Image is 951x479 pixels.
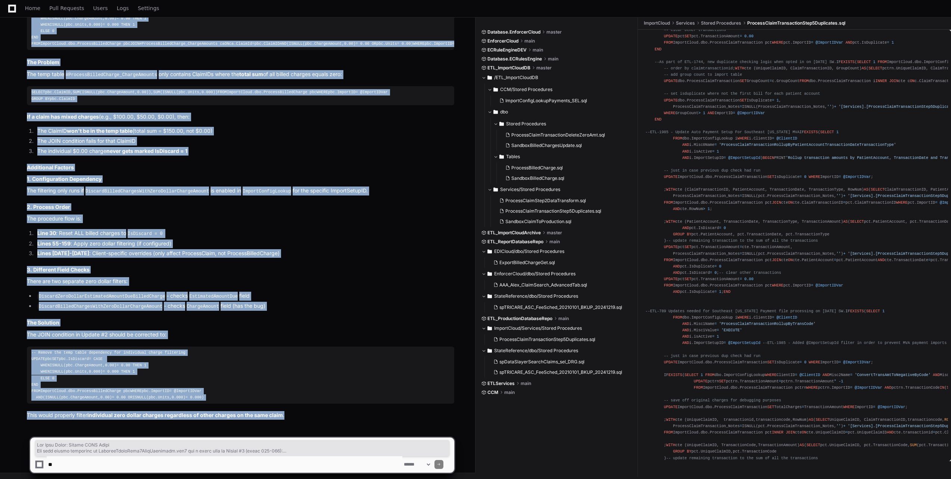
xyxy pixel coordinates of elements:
span: = [772,98,774,102]
span: SELECT [857,60,871,64]
span: END [31,35,38,40]
span: StateReference/dbo/Stored Procedures [494,348,578,354]
button: SandboxClaimToProduction.sql [496,216,628,227]
span: JOIN [130,41,140,46]
code: DiscardBilledChargesWithZeroDollarChargeAmount [37,303,164,310]
span: AND [878,257,885,262]
span: ImportCloud/Services/Stored Procedures [494,325,582,331]
strong: Lines [DATE]-[DATE] [37,250,89,256]
span: ON [225,41,229,46]
h2: Additional Factors [27,164,454,171]
span: Stored Procedures [701,20,741,26]
p: The filtering only runs if is enabled in for the specific ImportSetupID. [27,187,454,195]
span: WHEN [41,22,50,27]
span: INNER [875,79,887,83]
span: ETL_ImportCloudArchive [487,230,541,236]
span: AND [673,264,680,269]
span: THEN [132,16,142,21]
span: 0.00 [402,41,411,46]
button: EnforcerCloud/dbo/Stored Procedures [481,268,632,280]
span: spDataSlayerSearchClaims_sel_DRG.sql [499,359,584,365]
button: SandboxBilledChargesUpdate.sql [502,140,628,151]
span: = [714,289,717,294]
span: ETL_ReportDatabaseRepo [487,239,543,245]
code: ChargeAmount [185,303,220,310]
span: SET [685,245,691,249]
span: 'ProcessClaimTransactionRollupByPatientAccountTransactionDateTransactionType' [719,143,896,147]
span: AND [280,41,286,46]
span: EXISTS [804,130,818,134]
span: SELECT [871,187,885,192]
button: ImportConfigLookupPayments_SEL.sql [496,96,628,106]
svg: Directory [487,269,492,278]
span: = [811,40,813,45]
li: The individual $0.00 charge [35,147,454,156]
span: = [811,283,813,288]
span: 0 [714,270,717,275]
span: + [834,104,836,109]
span: WHERE [809,175,820,179]
span: SET [767,175,774,179]
span: @ClientID [777,136,797,141]
span: UPDATE [664,245,678,249]
span: ON [788,257,792,262]
li: The ClaimID (total sum = $150.00, not $0.00) [35,127,454,135]
span: GROUP [31,97,43,101]
span: UPDATE [664,98,678,102]
span: -- update remaining transaction to the sum of all the transactions [666,238,818,243]
strong: won't be in the temp table [67,128,132,134]
span: 0.000 [107,22,119,27]
span: @ImportIDVar [816,283,843,288]
span: 'ProcessClaimTransactionRollupByTransCode' [719,322,816,326]
span: WHERE [317,90,328,94]
span: 1 [717,149,719,153]
span: 0.00 [105,16,114,21]
span: AND [673,206,680,211]
span: AND [708,111,714,115]
span: = [740,251,742,256]
svg: Directory [493,107,498,116]
span: '' [836,251,841,256]
span: THEN [121,22,130,27]
span: WHERE [772,40,783,45]
span: SandboxBilledCharge.sql [511,175,564,181]
span: AND [673,270,680,275]
span: master [547,230,562,236]
svg: Directory [487,324,492,333]
strong: Line 30 [37,230,56,236]
span: = [714,322,717,326]
span: FROM [664,257,673,262]
span: --ETL-789 Updates needed for Southeast [US_STATE] Payment file processing on [DATE] SW. [645,309,845,313]
span: FROM [673,136,682,141]
button: spTRICARE_ASC_FeeSched_20210101_BKUP_20241219.sql [490,302,628,313]
button: ProcessClaimTransactionDeleteZeroAmt.sql [502,130,628,140]
span: SandboxBilledChargesUpdate.sql [511,143,582,148]
span: = [928,257,930,262]
span: = [772,315,774,320]
span: StateReference/dbo/Stored Procedures [494,293,578,299]
span: WHERE [772,283,783,288]
span: 1 [708,206,710,211]
span: ProcessClaimTransactionStep5Duplicates.sql [747,20,845,26]
span: AND [682,149,689,153]
span: SET [740,98,746,102]
button: ImportCloud/Services/Stored Procedures [481,322,632,334]
button: ProcessClaimStep2DataTransform.sql [496,195,628,206]
strong: never gets marked IsDiscard = 1 [106,148,187,154]
span: spTRICARE_ASC_FeeSched_20210101_BKUP_20241219.sql [499,369,622,375]
span: Database.ECRulesEngine [487,56,542,62]
span: + [843,194,845,198]
span: 1 [144,16,146,21]
span: main [549,239,560,245]
span: = [724,155,726,160]
span: @ImportSetupId [728,155,760,160]
span: --As part of ETL-1744, new duplicate checking logic when opted in on [DATE] SW. [655,60,836,64]
span: = [452,41,455,46]
span: ON [910,79,914,83]
span: WHERE [664,111,676,115]
span: = [770,79,772,83]
button: Services/Stored Procedures [487,184,632,195]
code: #ProcessBilledCharge_ChargeAmounts [64,72,159,78]
span: master [536,65,552,71]
span: Pull Requests [49,6,84,10]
